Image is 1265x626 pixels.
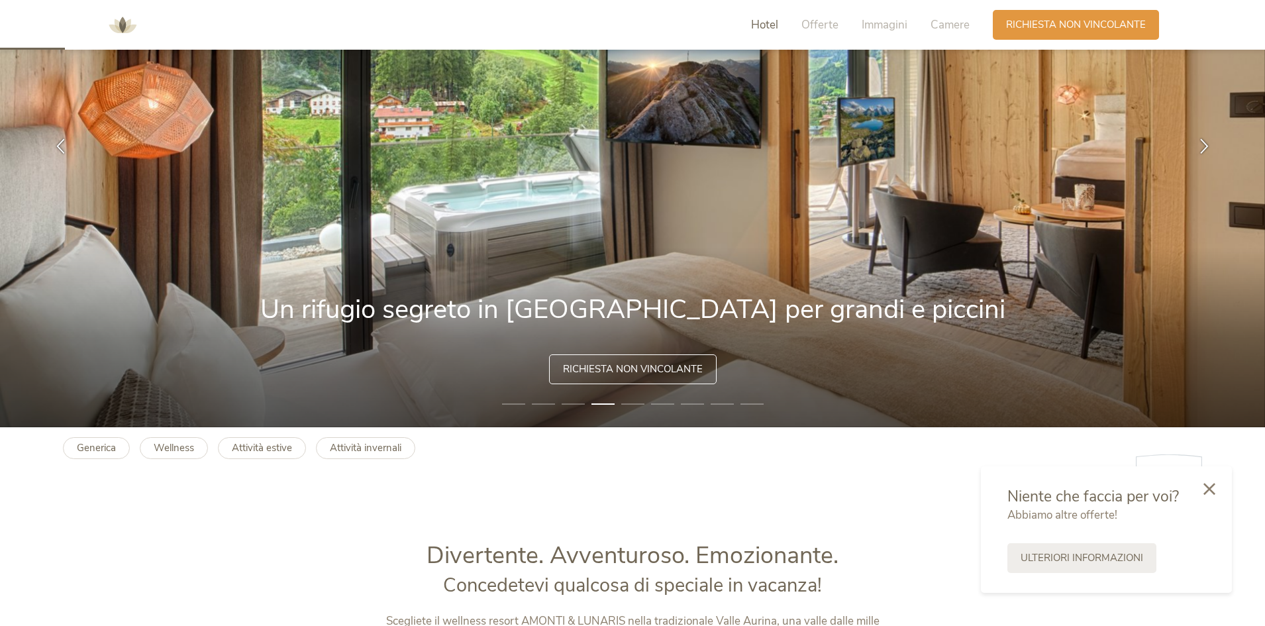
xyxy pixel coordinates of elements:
b: Wellness [154,441,194,454]
a: Wellness [140,437,208,459]
a: Ulteriori informazioni [1007,543,1156,573]
img: Alto Adige [1136,454,1202,506]
span: Concedetevi qualcosa di speciale in vacanza! [443,572,822,598]
span: Hotel [751,17,778,32]
span: Richiesta non vincolante [1006,18,1146,32]
a: Attività estive [218,437,306,459]
a: Generica [63,437,130,459]
img: AMONTI & LUNARIS Wellnessresort [103,5,142,45]
span: Ulteriori informazioni [1021,551,1143,565]
span: Offerte [801,17,838,32]
a: AMONTI & LUNARIS Wellnessresort [103,20,142,29]
span: Richiesta non vincolante [563,362,703,376]
span: Divertente. Avventuroso. Emozionante. [427,539,838,572]
span: Niente che faccia per voi? [1007,486,1179,507]
span: Immagini [862,17,907,32]
b: Attività estive [232,441,292,454]
a: Attività invernali [316,437,415,459]
b: Attività invernali [330,441,401,454]
span: Camere [931,17,970,32]
span: Abbiamo altre offerte! [1007,507,1117,523]
b: Generica [77,441,116,454]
